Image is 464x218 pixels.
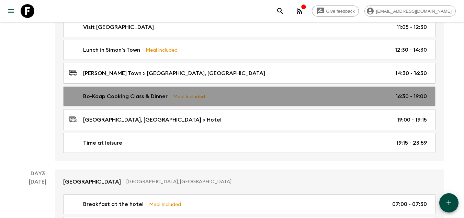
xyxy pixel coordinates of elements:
p: Meal Included [149,200,181,208]
p: 19:15 - 23:59 [396,139,427,147]
p: Meal Included [173,93,205,100]
p: 16:30 - 19:00 [396,92,427,101]
a: Give feedback [312,6,359,17]
p: [PERSON_NAME] Town > [GEOGRAPHIC_DATA], [GEOGRAPHIC_DATA] [83,69,265,77]
a: [GEOGRAPHIC_DATA], [GEOGRAPHIC_DATA] > Hotel19:00 - 19:15 [63,109,435,130]
p: 14:30 - 16:30 [395,69,427,77]
button: menu [4,4,18,18]
p: Time at leisure [83,139,122,147]
p: 07:00 - 07:30 [392,200,427,208]
a: Time at leisure19:15 - 23:59 [63,133,435,153]
p: Meal Included [146,46,178,54]
p: [GEOGRAPHIC_DATA], [GEOGRAPHIC_DATA] [126,178,430,185]
p: [GEOGRAPHIC_DATA], [GEOGRAPHIC_DATA] > Hotel [83,116,222,124]
a: [PERSON_NAME] Town > [GEOGRAPHIC_DATA], [GEOGRAPHIC_DATA]14:30 - 16:30 [63,63,435,84]
a: [GEOGRAPHIC_DATA][GEOGRAPHIC_DATA], [GEOGRAPHIC_DATA] [55,169,444,194]
p: Visit [GEOGRAPHIC_DATA] [83,23,154,31]
p: 12:30 - 14:30 [395,46,427,54]
p: [GEOGRAPHIC_DATA] [63,178,121,186]
a: Bo-Kaap Cooking Class & DinnerMeal Included16:30 - 19:00 [63,86,435,106]
p: Day 3 [21,169,55,178]
span: Give feedback [322,9,359,14]
p: 11:05 - 12:30 [397,23,427,31]
p: Bo-Kaap Cooking Class & Dinner [83,92,168,101]
span: [EMAIL_ADDRESS][DOMAIN_NAME] [372,9,455,14]
p: 19:00 - 19:15 [397,116,427,124]
p: Breakfast at the hotel [83,200,144,208]
div: [EMAIL_ADDRESS][DOMAIN_NAME] [364,6,456,17]
p: Lunch in Simon's Town [83,46,140,54]
a: Breakfast at the hotelMeal Included07:00 - 07:30 [63,194,435,214]
a: Visit [GEOGRAPHIC_DATA]11:05 - 12:30 [63,17,435,37]
button: search adventures [273,4,287,18]
a: Lunch in Simon's TownMeal Included12:30 - 14:30 [63,40,435,60]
